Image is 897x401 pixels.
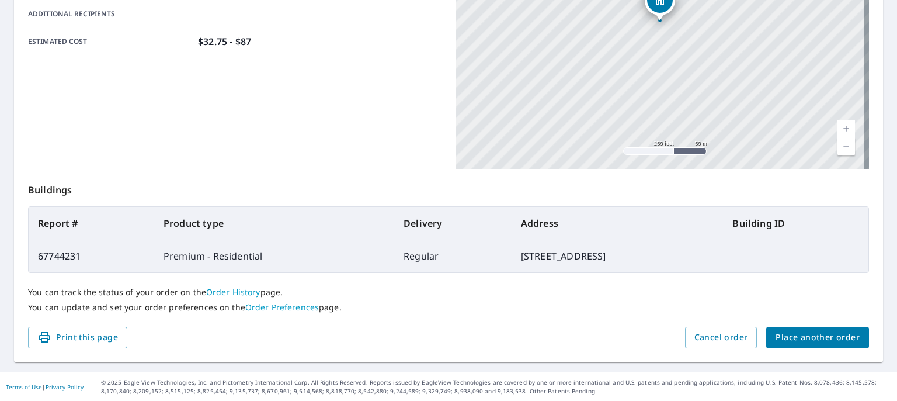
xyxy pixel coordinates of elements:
[837,137,855,155] a: Current Level 17, Zoom Out
[394,207,512,240] th: Delivery
[206,286,260,298] a: Order History
[29,240,154,272] td: 67744231
[6,383,84,390] p: |
[28,169,869,206] p: Buildings
[28,9,193,19] p: Additional recipients
[245,302,319,313] a: Order Preferences
[776,330,860,345] span: Place another order
[694,330,748,345] span: Cancel order
[154,207,394,240] th: Product type
[6,383,42,391] a: Terms of Use
[28,302,869,313] p: You can update and set your order preferences on the page.
[394,240,512,272] td: Regular
[101,378,891,396] p: © 2025 Eagle View Technologies, Inc. and Pictometry International Corp. All Rights Reserved. Repo...
[512,240,724,272] td: [STREET_ADDRESS]
[512,207,724,240] th: Address
[29,207,154,240] th: Report #
[28,34,193,49] p: Estimated cost
[685,327,757,348] button: Cancel order
[46,383,84,391] a: Privacy Policy
[37,330,118,345] span: Print this page
[28,287,869,298] p: You can track the status of your order on the page.
[28,327,127,348] button: Print this page
[723,207,868,240] th: Building ID
[154,240,394,272] td: Premium - Residential
[837,120,855,137] a: Current Level 17, Zoom In
[198,34,251,49] p: $32.75 - $87
[766,327,869,348] button: Place another order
